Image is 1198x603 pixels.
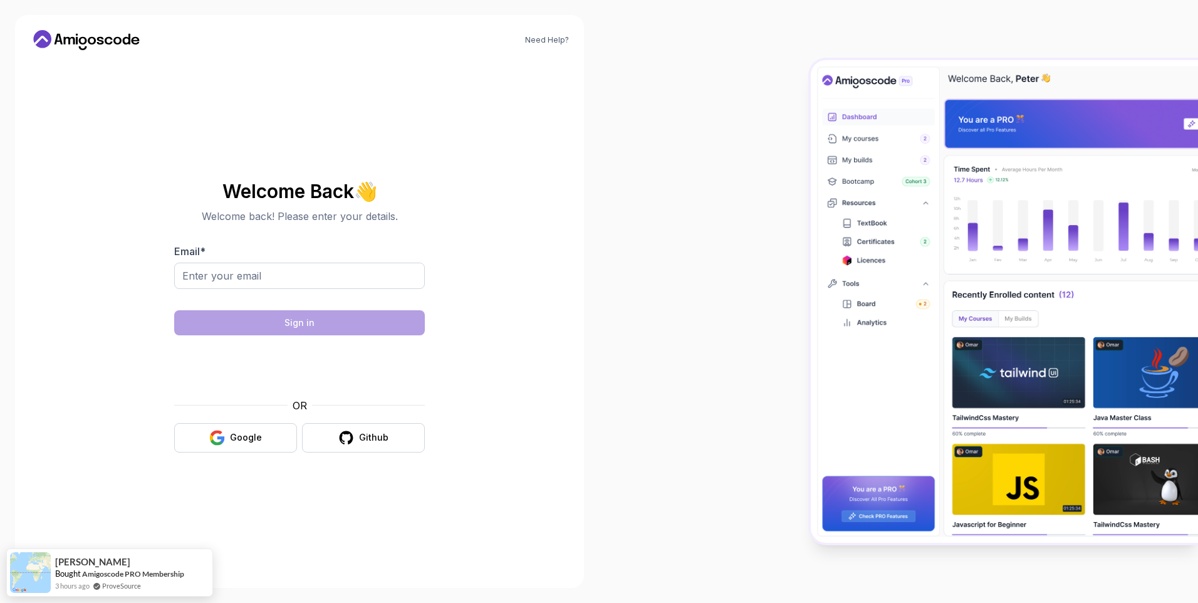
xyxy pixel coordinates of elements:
[55,580,90,591] span: 3 hours ago
[174,263,425,289] input: Enter your email
[55,557,130,567] span: [PERSON_NAME]
[293,398,307,413] p: OR
[174,181,425,201] h2: Welcome Back
[352,178,380,204] span: 👋
[55,569,81,579] span: Bought
[230,431,262,444] div: Google
[359,431,388,444] div: Github
[302,423,425,453] button: Github
[284,317,315,329] div: Sign in
[10,552,51,593] img: provesource social proof notification image
[811,60,1198,543] img: Amigoscode Dashboard
[82,569,184,579] a: Amigoscode PRO Membership
[174,245,206,258] label: Email *
[174,310,425,335] button: Sign in
[30,30,143,50] a: Home link
[525,35,569,45] a: Need Help?
[174,423,297,453] button: Google
[174,209,425,224] p: Welcome back! Please enter your details.
[205,343,394,391] iframe: Widget containing checkbox for hCaptcha security challenge
[102,580,141,591] a: ProveSource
